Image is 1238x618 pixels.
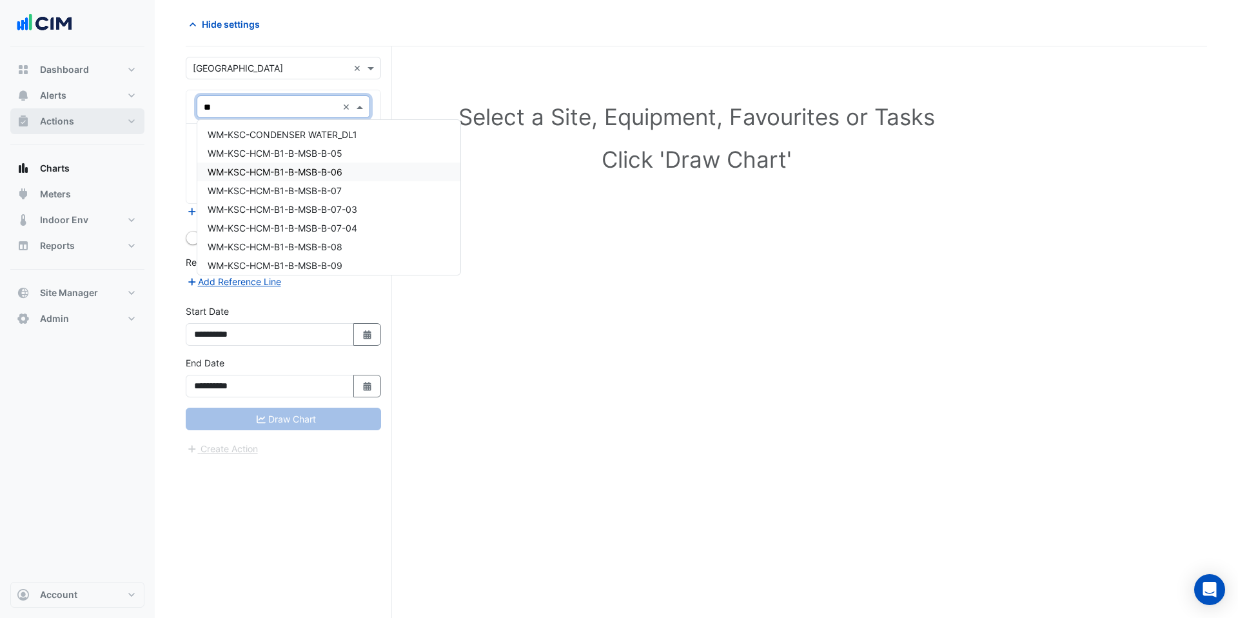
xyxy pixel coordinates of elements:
[208,166,342,177] span: WM-KSC-HCM-B1-B-MSB-B-06
[208,260,342,271] span: WM-KSC-HCM-B1-B-MSB-B-09
[10,280,144,306] button: Site Manager
[40,214,88,226] span: Indoor Env
[10,155,144,181] button: Charts
[186,442,259,453] app-escalated-ticket-create-button: Please correct errors first
[10,306,144,332] button: Admin
[40,312,69,325] span: Admin
[186,13,268,35] button: Hide settings
[353,61,364,75] span: Clear
[10,57,144,83] button: Dashboard
[208,204,357,215] span: WM-KSC-HCM-B1-B-MSB-B-07-03
[342,100,353,114] span: Clear
[208,241,342,252] span: WM-KSC-HCM-B1-B-MSB-B-08
[208,148,342,159] span: WM-KSC-HCM-B1-B-MSB-B-05
[40,89,66,102] span: Alerts
[214,146,1179,173] h1: Click 'Draw Chart'
[17,63,30,76] app-icon: Dashboard
[10,83,144,108] button: Alerts
[208,185,342,196] span: WM-KSC-HCM-B1-B-MSB-B-07
[186,274,282,289] button: Add Reference Line
[40,162,70,175] span: Charts
[40,188,71,201] span: Meters
[10,582,144,608] button: Account
[15,10,74,36] img: Company Logo
[17,188,30,201] app-icon: Meters
[40,286,98,299] span: Site Manager
[17,312,30,325] app-icon: Admin
[208,129,357,140] span: WM-KSC-CONDENSER WATER_DL1
[10,233,144,259] button: Reports
[10,207,144,233] button: Indoor Env
[186,204,264,219] button: Add Equipment
[186,304,229,318] label: Start Date
[362,329,373,340] fa-icon: Select Date
[17,89,30,102] app-icon: Alerts
[17,162,30,175] app-icon: Charts
[186,356,224,370] label: End Date
[17,214,30,226] app-icon: Indoor Env
[10,181,144,207] button: Meters
[17,286,30,299] app-icon: Site Manager
[17,239,30,252] app-icon: Reports
[40,115,74,128] span: Actions
[214,103,1179,130] h1: Select a Site, Equipment, Favourites or Tasks
[40,239,75,252] span: Reports
[197,119,461,275] ng-dropdown-panel: Options list
[10,108,144,134] button: Actions
[40,63,89,76] span: Dashboard
[208,223,357,234] span: WM-KSC-HCM-B1-B-MSB-B-07-04
[1194,574,1225,605] div: Open Intercom Messenger
[40,588,77,601] span: Account
[186,255,253,269] label: Reference Lines
[362,381,373,392] fa-icon: Select Date
[17,115,30,128] app-icon: Actions
[202,17,260,31] span: Hide settings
